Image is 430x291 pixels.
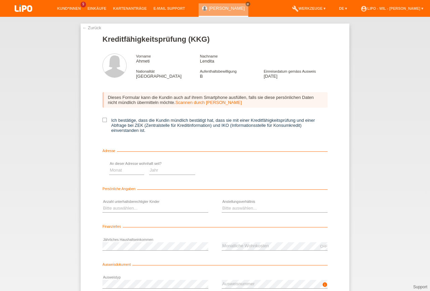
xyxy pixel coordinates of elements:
[209,6,245,11] a: [PERSON_NAME]
[84,6,110,10] a: Einkäufe
[82,25,101,30] a: ← Zurück
[175,100,242,105] a: Scannen durch [PERSON_NAME]
[200,69,236,73] span: Aufenthaltsbewilligung
[102,225,123,228] span: Finanzielles
[357,6,427,10] a: account_circleLIPO - Wil - [PERSON_NAME] ▾
[360,5,367,12] i: account_circle
[322,284,328,288] a: info
[200,54,218,58] span: Nachname
[102,187,137,191] span: Persönliche Angaben
[150,6,188,10] a: E-Mail Support
[136,54,151,58] span: Vorname
[200,69,264,79] div: B
[246,2,250,6] i: close
[110,6,150,10] a: Kartenanträge
[413,285,427,289] a: Support
[289,6,329,10] a: buildWerkzeuge ▾
[102,92,328,108] div: Dieses Formular kann die Kundin auch auf ihrem Smartphone ausfüllen, falls sie diese persönlichen...
[102,118,328,133] label: Ich bestätige, dass die Kundin mündlich bestätigt hat, dass sie mit einer Kreditfähigkeitsprüfung...
[102,35,328,43] h1: Kreditfähigkeitsprüfung (KKG)
[322,282,328,287] i: info
[264,69,316,73] span: Einreisedatum gemäss Ausweis
[136,69,200,79] div: [GEOGRAPHIC_DATA]
[54,6,84,10] a: Kund*innen
[246,2,250,6] a: close
[102,263,132,266] span: Ausweisdokument
[102,149,117,153] span: Adresse
[336,6,350,10] a: DE ▾
[292,5,299,12] i: build
[320,244,328,248] div: CHF
[7,14,40,19] a: LIPO pay
[81,2,86,7] span: 9
[136,69,155,73] span: Nationalität
[136,53,200,64] div: Ahmeti
[264,69,328,79] div: [DATE]
[200,53,264,64] div: Lendita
